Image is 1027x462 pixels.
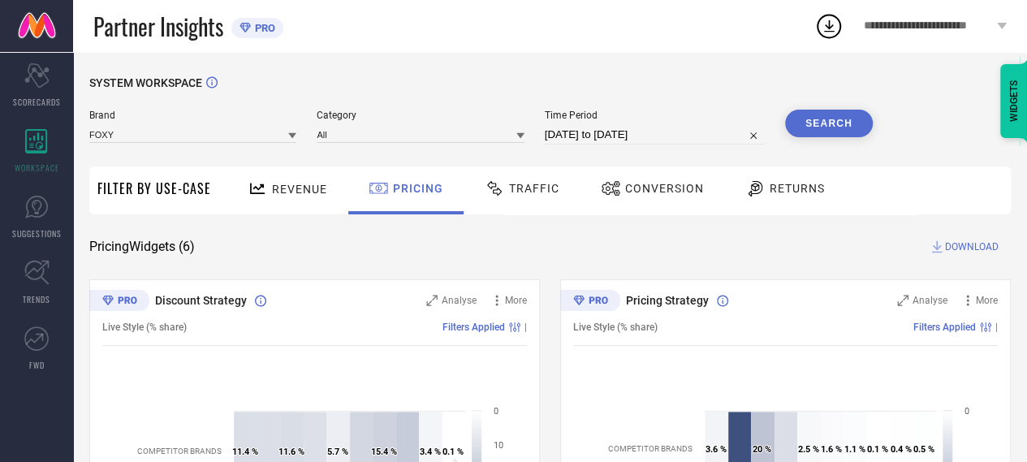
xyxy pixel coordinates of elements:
[945,239,999,255] span: DOWNLOAD
[626,294,709,307] span: Pricing Strategy
[509,182,559,195] span: Traffic
[442,295,477,306] span: Analyse
[89,76,202,89] span: SYSTEM WORKSPACE
[13,96,61,108] span: SCORECARDS
[97,179,211,198] span: Filter By Use-Case
[155,294,247,307] span: Discount Strategy
[89,239,195,255] span: Pricing Widgets ( 6 )
[964,406,969,417] text: 0
[524,322,527,333] span: |
[317,110,524,121] span: Category
[494,440,503,451] text: 10
[29,359,45,371] span: FWD
[393,182,443,195] span: Pricing
[913,295,947,306] span: Analyse
[420,447,441,457] text: 3.4 %
[371,447,397,457] text: 15.4 %
[995,322,998,333] span: |
[93,10,223,43] span: Partner Insights
[426,295,438,306] svg: Zoom
[102,322,187,333] span: Live Style (% share)
[272,183,327,196] span: Revenue
[442,447,464,457] text: 0.1 %
[821,444,842,455] text: 1.6 %
[89,110,296,121] span: Brand
[232,447,258,457] text: 11.4 %
[545,125,765,145] input: Select time period
[706,444,727,455] text: 3.6 %
[545,110,765,121] span: Time Period
[913,444,934,455] text: 0.5 %
[23,293,50,305] span: TRENDS
[327,447,348,457] text: 5.7 %
[814,11,844,41] div: Open download list
[15,162,59,174] span: WORKSPACE
[278,447,304,457] text: 11.6 %
[770,182,825,195] span: Returns
[137,447,222,456] text: COMPETITOR BRANDS
[625,182,704,195] span: Conversion
[891,444,912,455] text: 0.4 %
[976,295,998,306] span: More
[798,444,819,455] text: 2.5 %
[913,322,976,333] span: Filters Applied
[251,22,275,34] span: PRO
[494,406,498,417] text: 0
[505,295,527,306] span: More
[897,295,908,306] svg: Zoom
[785,110,873,137] button: Search
[573,322,658,333] span: Live Style (% share)
[442,322,505,333] span: Filters Applied
[753,444,771,455] text: 20 %
[560,290,620,314] div: Premium
[867,444,888,455] text: 0.1 %
[608,444,693,453] text: COMPETITOR BRANDS
[12,227,62,240] span: SUGGESTIONS
[844,444,865,455] text: 1.1 %
[89,290,149,314] div: Premium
